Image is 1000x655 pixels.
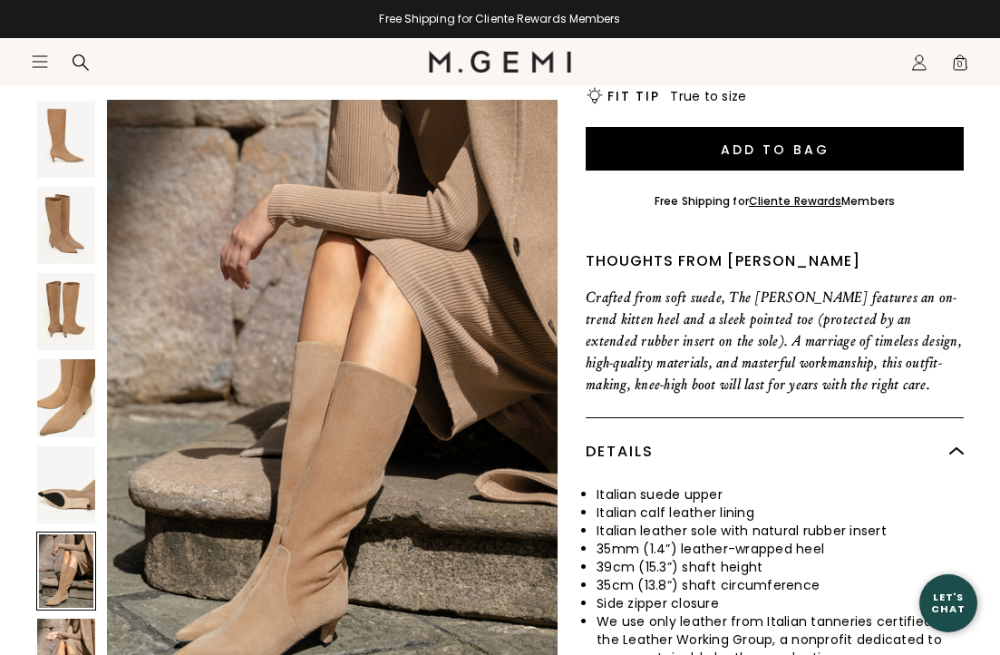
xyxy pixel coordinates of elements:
[597,485,964,503] li: Italian suede upper
[37,101,95,178] img: The Tina
[597,522,964,540] li: Italian leather sole with natural rubber insert
[37,273,95,350] img: The Tina
[597,503,964,522] li: Italian calf leather lining
[429,51,571,73] img: M.Gemi
[749,193,842,209] a: Cliente Rewards
[37,187,95,264] img: The Tina
[37,446,95,523] img: The Tina
[37,359,95,436] img: The Tina
[586,418,964,485] div: Details
[919,591,977,614] div: Let's Chat
[597,576,964,594] li: 35cm (13.8“) shaft circumference
[597,558,964,576] li: 39cm (15.3”) shaft height
[597,594,964,612] li: Side zipper closure
[655,194,895,209] div: Free Shipping for Members
[586,127,964,171] button: Add to Bag
[951,57,969,75] span: 0
[597,540,964,558] li: 35mm (1.4”) leather-wrapped heel
[31,53,49,71] button: Open site menu
[586,250,964,272] div: Thoughts from [PERSON_NAME]
[586,287,964,396] p: Crafted from soft suede, The [PERSON_NAME] features an on-trend kitten heel and a sleek pointed t...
